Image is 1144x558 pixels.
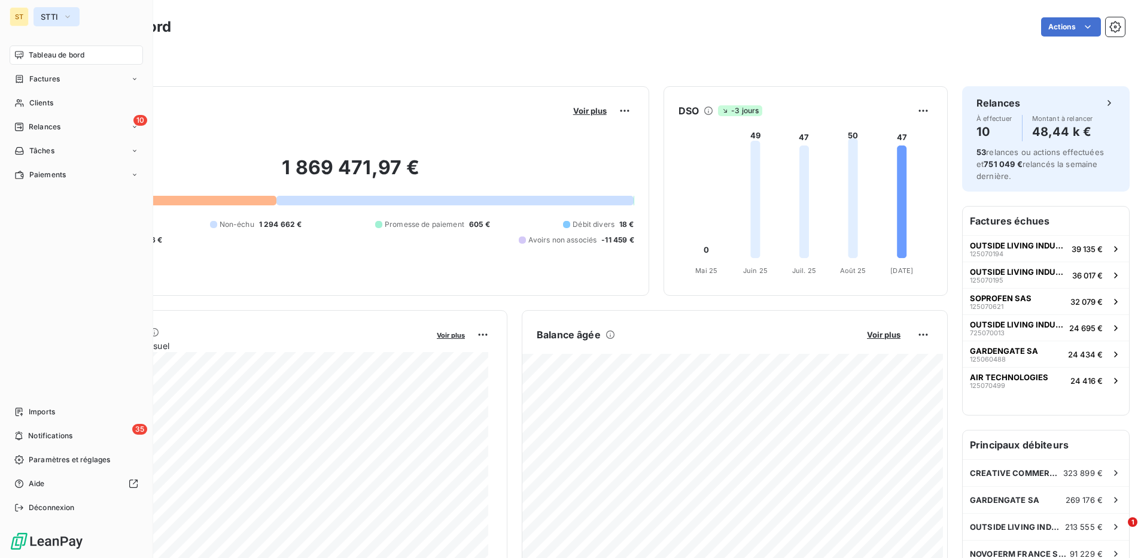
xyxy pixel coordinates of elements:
[867,330,900,339] span: Voir plus
[963,262,1129,288] button: OUTSIDE LIVING INDUSTRIES FRAN12507019536 017 €
[695,266,717,275] tspan: Mai 25
[970,372,1048,382] span: AIR TECHNOLOGIES
[68,156,634,192] h2: 1 869 471,97 €
[963,367,1129,393] button: AIR TECHNOLOGIES12507049924 416 €
[963,235,1129,262] button: OUTSIDE LIVING INDUSTRIES FRAN12507019439 135 €
[970,267,1067,277] span: OUTSIDE LIVING INDUSTRIES FRAN
[132,424,147,435] span: 35
[963,430,1129,459] h6: Principaux débiteurs
[970,495,1039,505] span: GARDENGATE SA
[970,468,1063,478] span: CREATIVE COMMERCE PARTNERS
[1032,122,1093,141] h4: 48,44 k €
[984,159,1022,169] span: 751 049 €
[437,331,465,339] span: Voir plus
[259,219,302,230] span: 1 294 662 €
[601,235,634,245] span: -11 459 €
[963,207,1129,235] h6: Factures échues
[385,219,464,230] span: Promesse de paiement
[1068,350,1103,359] span: 24 434 €
[1103,517,1132,546] iframe: Intercom live chat
[29,74,60,84] span: Factures
[28,430,72,441] span: Notifications
[970,329,1005,336] span: 725070013
[537,327,601,342] h6: Balance âgée
[10,7,29,26] div: ST
[29,478,45,489] span: Aide
[1066,495,1103,505] span: 269 176 €
[743,266,768,275] tspan: Juin 25
[573,106,607,116] span: Voir plus
[528,235,597,245] span: Avoirs non associés
[970,320,1064,329] span: OUTSIDE LIVING INDUSTRIES FRAN
[839,266,866,275] tspan: Août 25
[970,382,1005,389] span: 125070499
[970,241,1067,250] span: OUTSIDE LIVING INDUSTRIES FRAN
[976,147,1104,181] span: relances ou actions effectuées et relancés la semaine dernière.
[29,502,75,513] span: Déconnexion
[29,122,60,132] span: Relances
[970,522,1065,532] span: OUTSIDE LIVING INDUSTRIES FRAN
[1069,323,1103,333] span: 24 695 €
[570,105,610,116] button: Voir plus
[970,346,1038,356] span: GARDENGATE SA
[433,329,468,340] button: Voir plus
[220,219,254,230] span: Non-échu
[573,219,614,230] span: Débit divers
[976,147,986,157] span: 53
[970,250,1003,257] span: 125070194
[792,266,816,275] tspan: Juil. 25
[963,314,1129,341] button: OUTSIDE LIVING INDUSTRIES FRAN72507001324 695 €
[133,115,147,126] span: 10
[970,293,1032,303] span: SOPROFEN SAS
[29,407,55,417] span: Imports
[970,277,1003,284] span: 125070195
[469,219,490,230] span: 605 €
[976,115,1012,122] span: À effectuer
[68,339,428,352] span: Chiffre d'affaires mensuel
[29,169,66,180] span: Paiements
[718,105,762,116] span: -3 jours
[29,454,110,465] span: Paramètres et réglages
[970,356,1006,363] span: 125060488
[1063,468,1103,478] span: 323 899 €
[963,288,1129,314] button: SOPROFEN SAS12507062132 079 €
[1041,17,1101,37] button: Actions
[29,145,54,156] span: Tâches
[679,104,699,118] h6: DSO
[1065,522,1103,532] span: 213 555 €
[10,532,84,551] img: Logo LeanPay
[976,96,1020,110] h6: Relances
[619,219,634,230] span: 18 €
[41,12,58,22] span: STTI
[10,474,143,493] a: Aide
[1070,297,1103,307] span: 32 079 €
[890,266,913,275] tspan: [DATE]
[1128,517,1137,527] span: 1
[863,329,904,340] button: Voir plus
[970,303,1003,310] span: 125070621
[976,122,1012,141] h4: 10
[1032,115,1093,122] span: Montant à relancer
[1072,244,1103,254] span: 39 135 €
[1072,271,1103,280] span: 36 017 €
[29,50,84,60] span: Tableau de bord
[29,98,53,108] span: Clients
[1070,376,1103,386] span: 24 416 €
[963,341,1129,367] button: GARDENGATE SA12506048824 434 €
